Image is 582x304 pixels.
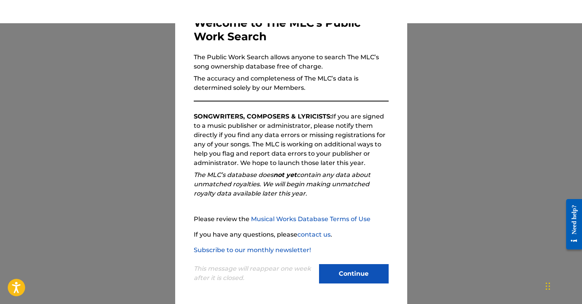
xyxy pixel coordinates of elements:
[194,171,370,197] em: The MLC’s database does contain any data about unmatched royalties. We will begin making unmatche...
[194,16,389,43] h3: Welcome to The MLC's Public Work Search
[194,112,389,168] p: If you are signed to a music publisher or administrator, please notify them directly if you find ...
[194,53,389,71] p: The Public Work Search allows anyone to search The MLC’s song ownership database free of charge.
[560,193,582,256] iframe: Resource Center
[273,171,297,179] strong: not yet
[297,231,331,238] a: contact us
[546,275,550,298] div: Drag
[543,267,582,304] iframe: Chat Widget
[319,264,389,283] button: Continue
[194,230,389,239] p: If you have any questions, please .
[194,264,314,283] p: This message will reappear one week after it is closed.
[194,113,332,120] strong: SONGWRITERS, COMPOSERS & LYRICISTS:
[194,246,311,254] a: Subscribe to our monthly newsletter!
[194,215,389,224] p: Please review the
[251,215,370,223] a: Musical Works Database Terms of Use
[194,74,389,93] p: The accuracy and completeness of The MLC’s data is determined solely by our Members.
